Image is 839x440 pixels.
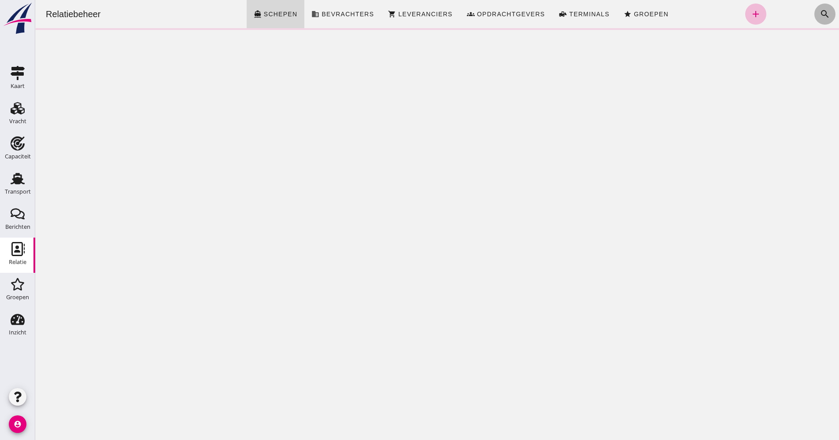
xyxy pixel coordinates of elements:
span: Opdrachtgevers [441,11,510,18]
div: Relatiebeheer [4,8,73,20]
div: Relatie [9,259,26,265]
div: Inzicht [9,330,26,335]
i: groups [432,10,440,18]
span: Bevrachters [286,11,339,18]
i: directions_boat [218,10,226,18]
div: Vracht [9,118,26,124]
div: Transport [5,189,31,194]
i: search [784,9,795,19]
i: front_loader [524,10,532,18]
i: account_circle [9,415,26,433]
div: Groepen [6,294,29,300]
i: shopping_cart [353,10,361,18]
div: Berichten [5,224,30,230]
i: business [276,10,284,18]
div: Kaart [11,83,25,89]
i: add [715,9,726,19]
span: Schepen [228,11,262,18]
span: Leveranciers [362,11,417,18]
img: logo-small.a267ee39.svg [2,2,33,35]
span: Groepen [598,11,633,18]
div: Capaciteit [5,154,31,159]
span: Terminals [533,11,574,18]
i: star [588,10,596,18]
